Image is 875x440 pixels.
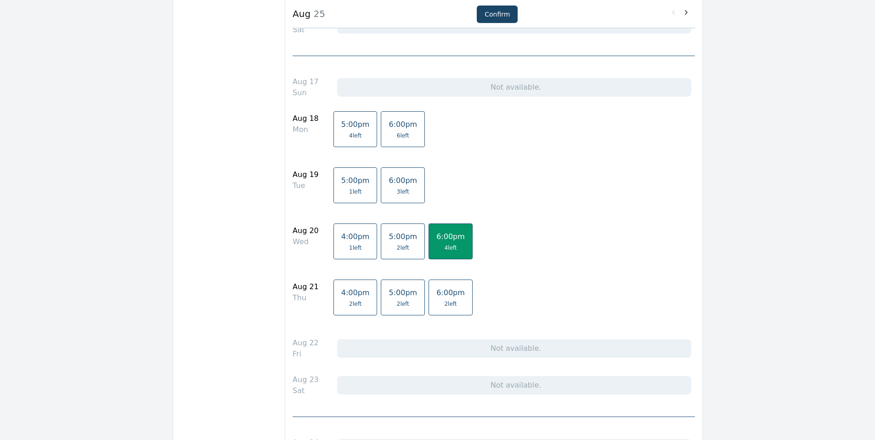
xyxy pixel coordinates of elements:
[293,337,319,349] div: Aug 22
[293,24,319,35] div: Sat
[293,76,319,87] div: Aug 17
[436,232,465,241] span: 6:00pm
[397,300,409,308] span: 2 left
[397,188,409,195] span: 3 left
[293,281,319,292] div: Aug 21
[341,288,370,297] span: 4:00pm
[349,244,361,251] span: 1 left
[293,385,319,396] div: Sat
[349,188,361,195] span: 1 left
[293,180,319,191] div: Tue
[341,120,370,129] span: 5:00pm
[389,232,417,241] span: 5:00pm
[293,374,319,385] div: Aug 23
[444,300,457,308] span: 2 left
[293,236,319,247] div: Wed
[349,300,361,308] span: 2 left
[293,225,319,236] div: Aug 20
[293,113,319,124] div: Aug 18
[436,288,465,297] span: 6:00pm
[293,87,319,98] div: Sun
[349,132,361,139] span: 4 left
[337,339,691,358] div: Not available.
[310,8,325,19] span: 25
[293,169,319,180] div: Aug 19
[341,176,370,185] span: 5:00pm
[293,8,310,19] strong: Aug
[337,78,691,97] div: Not available.
[293,292,319,303] div: Thu
[444,244,457,251] span: 4 left
[293,124,319,135] div: Mon
[389,288,417,297] span: 5:00pm
[337,376,691,394] div: Not available.
[397,244,409,251] span: 2 left
[397,132,409,139] span: 6 left
[341,232,370,241] span: 4:00pm
[389,120,417,129] span: 6:00pm
[293,349,319,360] div: Fri
[389,176,417,185] span: 6:00pm
[477,6,518,23] button: Confirm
